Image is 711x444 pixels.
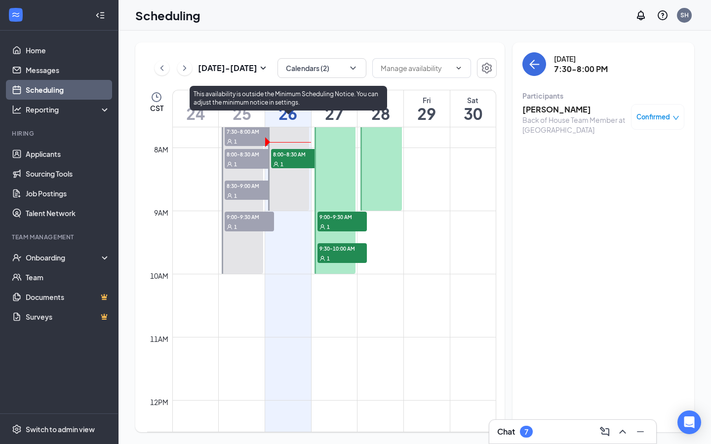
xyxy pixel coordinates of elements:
span: 1 [327,223,330,230]
span: 1 [327,255,330,262]
div: 7 [524,428,528,436]
svg: User [227,224,233,230]
svg: QuestionInfo [657,9,669,21]
span: 1 [234,161,237,168]
span: 9:00-9:30 AM [317,212,367,222]
div: [DATE] [554,54,608,64]
button: Calendars (2)ChevronDown [277,58,366,78]
h1: 27 [312,105,357,122]
a: Team [26,267,110,287]
div: Sun [173,95,218,105]
h1: 29 [404,105,450,122]
svg: Analysis [12,105,22,114]
svg: SmallChevronDown [257,62,269,74]
svg: Minimize [634,426,646,438]
h1: 26 [265,105,311,122]
div: Participants [522,91,684,101]
a: DocumentsCrown [26,287,110,307]
svg: ChevronDown [348,63,358,73]
div: Switch to admin view [26,424,95,434]
h1: 24 [173,105,218,122]
a: Home [26,40,110,60]
svg: ChevronLeft [157,62,167,74]
svg: User [319,256,325,261]
button: ChevronLeft [155,61,169,75]
div: Team Management [12,233,108,241]
svg: User [273,161,279,167]
div: Back of House Team Member at [GEOGRAPHIC_DATA] [522,115,626,135]
h1: 30 [450,105,496,122]
span: 8:00-8:30 AM [225,149,274,159]
svg: User [227,161,233,167]
svg: Collapse [95,10,105,20]
a: SurveysCrown [26,307,110,327]
svg: Clock [151,91,162,103]
span: 1 [234,138,237,145]
a: Applicants [26,144,110,164]
span: 8:30-9:00 AM [225,181,274,190]
h3: [PERSON_NAME] [522,104,626,115]
div: 9am [152,207,170,218]
h3: [DATE] - [DATE] [198,63,257,74]
input: Manage availability [381,63,451,74]
a: Messages [26,60,110,80]
span: 9:00-9:30 AM [225,212,274,222]
svg: ArrowLeft [528,58,540,70]
h3: 7:30-8:00 PM [554,64,608,74]
a: August 29, 2025 [404,90,450,127]
div: Onboarding [26,253,102,262]
button: ChevronRight [177,61,192,75]
a: Talent Network [26,203,110,223]
svg: ComposeMessage [599,426,611,438]
svg: User [227,139,233,145]
button: Minimize [632,424,648,440]
div: Reporting [26,105,111,114]
div: This availability is outside the Minimum Scheduling Notice. You can adjust the minimum notice in ... [190,86,387,111]
span: 9:30-10:00 AM [317,243,367,253]
a: August 30, 2025 [450,90,496,127]
span: Confirmed [636,112,670,122]
div: Hiring [12,129,108,138]
div: Fri [404,95,450,105]
svg: ChevronRight [180,62,190,74]
a: August 24, 2025 [173,90,218,127]
span: 7:30-8:00 AM [225,126,274,136]
svg: Settings [481,62,493,74]
a: Sourcing Tools [26,164,110,184]
svg: WorkstreamLogo [11,10,21,20]
span: down [672,114,679,121]
svg: User [227,193,233,199]
button: Settings [477,58,497,78]
h1: 25 [219,105,265,122]
h3: Chat [497,426,515,437]
div: 12pm [148,397,170,407]
div: 10am [148,270,170,281]
a: Scheduling [26,80,110,100]
div: Open Intercom Messenger [677,410,701,434]
svg: User [319,224,325,230]
svg: Notifications [635,9,647,21]
span: 8:00-8:30 AM [271,149,320,159]
svg: Settings [12,424,22,434]
svg: ChevronUp [617,426,629,438]
svg: ChevronDown [455,64,463,72]
div: Sat [450,95,496,105]
div: 8am [152,144,170,155]
span: CST [150,103,163,113]
svg: UserCheck [12,253,22,262]
h1: Scheduling [135,7,200,24]
span: 1 [234,223,237,230]
h1: 28 [357,105,403,122]
button: ComposeMessage [597,424,613,440]
a: Job Postings [26,184,110,203]
span: 1 [234,192,237,199]
div: SH [680,11,689,19]
span: 1 [280,161,283,168]
button: ChevronUp [615,424,631,440]
button: back-button [522,52,546,76]
div: 11am [148,333,170,344]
